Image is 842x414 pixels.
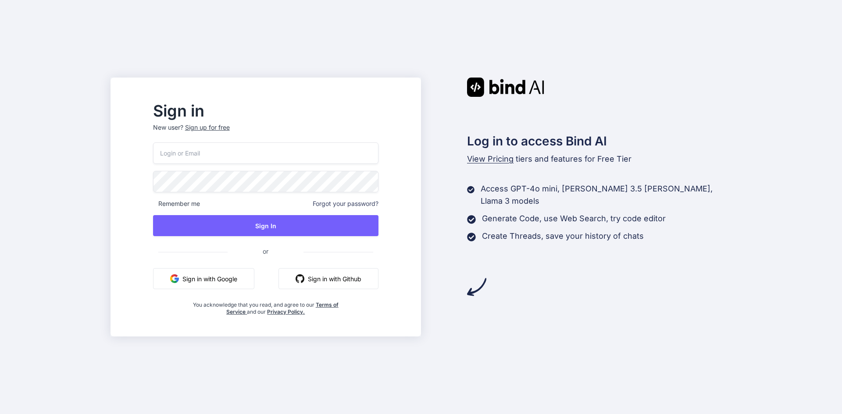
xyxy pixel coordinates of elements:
a: Privacy Policy. [267,308,305,315]
p: New user? [153,123,378,142]
span: or [228,241,303,262]
button: Sign in with Google [153,268,254,289]
div: You acknowledge that you read, and agree to our and our [190,296,341,315]
a: Terms of Service [226,301,339,315]
p: Access GPT-4o mini, [PERSON_NAME] 3.5 [PERSON_NAME], Llama 3 models [481,183,731,207]
img: arrow [467,277,486,297]
img: Bind AI logo [467,78,544,97]
p: tiers and features for Free Tier [467,153,732,165]
button: Sign In [153,215,378,236]
input: Login or Email [153,142,378,164]
button: Sign in with Github [278,268,378,289]
h2: Log in to access Bind AI [467,132,732,150]
span: Remember me [153,199,200,208]
img: google [170,274,179,283]
h2: Sign in [153,104,378,118]
div: Sign up for free [185,123,230,132]
span: View Pricing [467,154,514,163]
p: Create Threads, save your history of chats [482,230,644,242]
span: Forgot your password? [313,199,378,208]
p: Generate Code, use Web Search, try code editor [482,212,666,225]
img: github [296,274,304,283]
